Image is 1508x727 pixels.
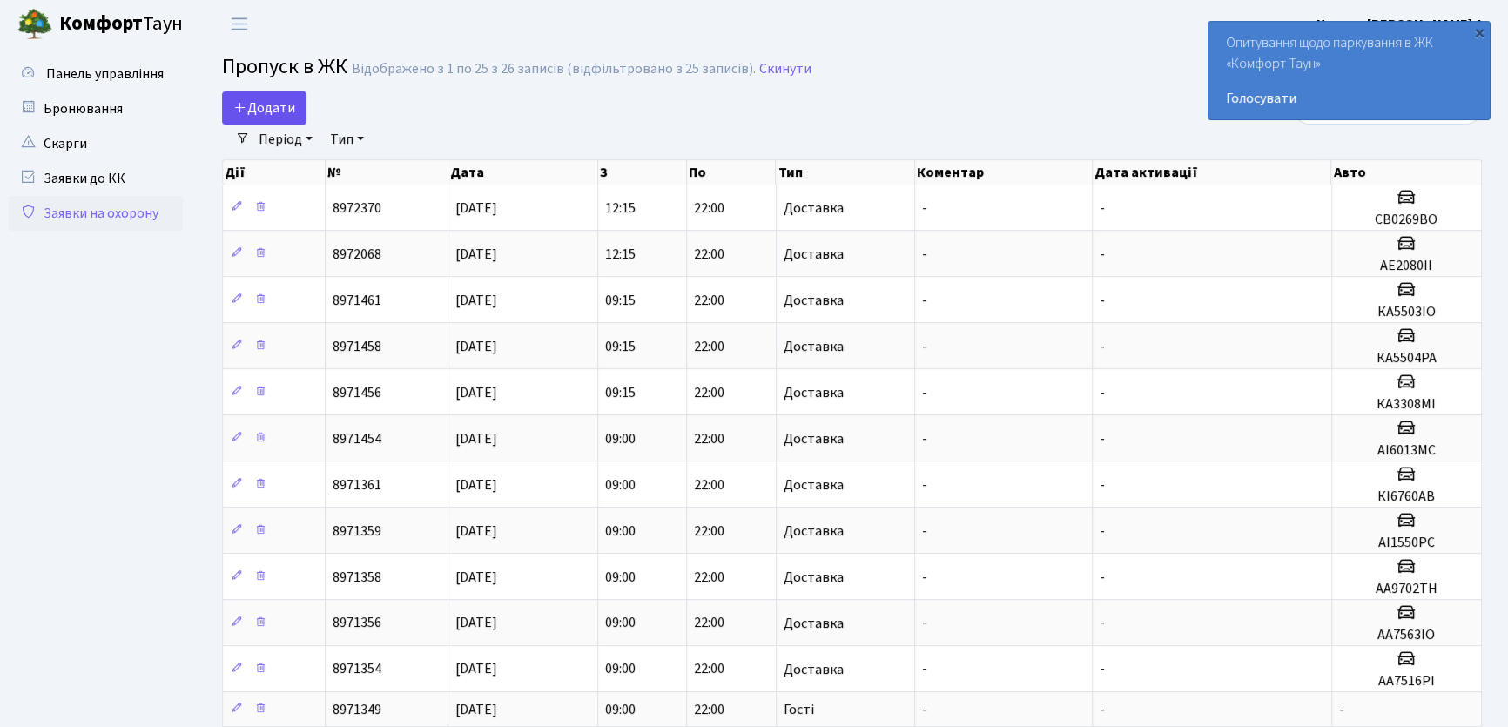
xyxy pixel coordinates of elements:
span: - [922,383,927,402]
span: 8971456 [333,383,381,402]
span: 09:15 [605,337,636,356]
div: × [1471,24,1488,41]
span: 8971461 [333,291,381,310]
span: 12:15 [605,245,636,264]
h5: АІ1550РС [1339,535,1474,551]
span: 22:00 [694,568,724,587]
span: Доставка [784,616,844,630]
span: Панель управління [46,64,164,84]
a: Голосувати [1226,88,1472,109]
span: 8971354 [333,660,381,679]
span: [DATE] [455,568,497,587]
a: Панель управління [9,57,183,91]
span: 8972068 [333,245,381,264]
span: 8971458 [333,337,381,356]
span: - [1100,199,1105,218]
h5: СВ0269ВО [1339,212,1474,228]
h5: АІ6013МС [1339,442,1474,459]
a: Скинути [759,61,811,77]
span: Таун [59,10,183,39]
span: - [1100,337,1105,356]
a: Тип [323,125,371,154]
span: Гості [784,703,814,717]
span: Доставка [784,293,844,307]
span: Доставка [784,247,844,261]
th: По [687,160,776,185]
span: - [1100,291,1105,310]
span: - [922,199,927,218]
span: 09:15 [605,291,636,310]
span: - [1100,660,1105,679]
span: [DATE] [455,522,497,541]
h5: КА5504РА [1339,350,1474,367]
span: 09:00 [605,568,636,587]
span: 22:00 [694,429,724,448]
span: - [1100,522,1105,541]
span: Доставка [784,663,844,677]
h5: АА7516PI [1339,673,1474,690]
span: [DATE] [455,700,497,719]
a: Цитрус [PERSON_NAME] А. [1316,14,1487,35]
span: - [922,337,927,356]
span: - [1100,429,1105,448]
th: Дії [223,160,326,185]
span: - [922,291,927,310]
span: Додати [233,98,295,118]
a: Додати [222,91,306,125]
span: [DATE] [455,245,497,264]
span: - [1100,568,1105,587]
span: - [922,475,927,495]
a: Заявки на охорону [9,196,183,231]
a: Період [252,125,320,154]
span: [DATE] [455,614,497,633]
h5: КА3308МІ [1339,396,1474,413]
h5: КІ6760АВ [1339,488,1474,505]
span: 8971359 [333,522,381,541]
span: [DATE] [455,660,497,679]
span: 22:00 [694,199,724,218]
th: № [326,160,448,185]
span: Доставка [784,524,844,538]
span: - [1100,700,1105,719]
div: Відображено з 1 по 25 з 26 записів (відфільтровано з 25 записів). [352,61,756,77]
span: Доставка [784,340,844,353]
h5: АА9702ТН [1339,581,1474,597]
span: - [1100,245,1105,264]
span: 22:00 [694,291,724,310]
th: Дата активації [1093,160,1332,185]
h5: АЕ2080ІІ [1339,258,1474,274]
span: 22:00 [694,383,724,402]
span: Пропуск в ЖК [222,51,347,82]
th: Дата [448,160,598,185]
span: 09:00 [605,660,636,679]
span: - [922,568,927,587]
h5: АА7563ІО [1339,627,1474,643]
th: Авто [1331,160,1481,185]
span: 12:15 [605,199,636,218]
span: - [1100,614,1105,633]
h5: КА5503ІО [1339,304,1474,320]
span: 8971349 [333,700,381,719]
span: - [922,522,927,541]
span: [DATE] [455,429,497,448]
span: Доставка [784,570,844,584]
span: 09:00 [605,522,636,541]
span: - [922,700,927,719]
span: 22:00 [694,700,724,719]
div: Опитування щодо паркування в ЖК «Комфорт Таун» [1208,22,1490,119]
span: [DATE] [455,475,497,495]
span: [DATE] [455,199,497,218]
span: 09:00 [605,429,636,448]
span: 09:00 [605,614,636,633]
span: 8971356 [333,614,381,633]
span: [DATE] [455,337,497,356]
span: 22:00 [694,245,724,264]
span: 09:00 [605,700,636,719]
span: 09:00 [605,475,636,495]
th: Коментар [915,160,1093,185]
span: 09:15 [605,383,636,402]
span: 22:00 [694,522,724,541]
span: - [922,614,927,633]
span: 8971358 [333,568,381,587]
span: 22:00 [694,475,724,495]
